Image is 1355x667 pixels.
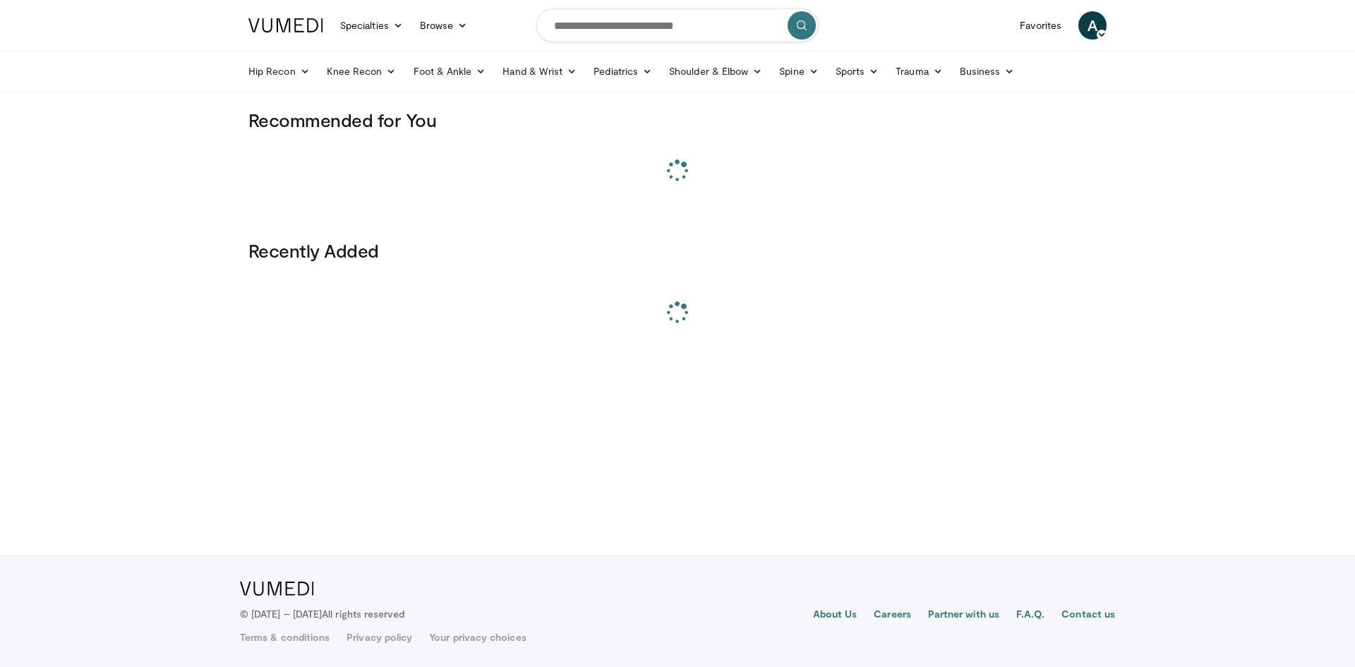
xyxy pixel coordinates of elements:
a: Spine [771,57,826,85]
a: Specialties [332,11,411,40]
a: Foot & Ankle [405,57,495,85]
input: Search topics, interventions [536,8,819,42]
a: Pediatrics [585,57,661,85]
a: Hand & Wrist [494,57,585,85]
span: All rights reserved [322,608,404,620]
a: Terms & conditions [240,630,330,644]
a: Shoulder & Elbow [661,57,771,85]
h3: Recently Added [248,239,1107,262]
a: Hip Recon [240,57,318,85]
a: Sports [827,57,888,85]
h3: Recommended for You [248,109,1107,131]
a: Browse [411,11,476,40]
a: A [1078,11,1107,40]
a: Knee Recon [318,57,405,85]
a: Trauma [887,57,951,85]
a: Partner with us [928,607,999,624]
a: Your privacy choices [429,630,526,644]
img: VuMedi Logo [248,18,323,32]
a: Careers [874,607,911,624]
a: Favorites [1011,11,1070,40]
a: Privacy policy [347,630,412,644]
a: About Us [813,607,857,624]
a: F.A.Q. [1016,607,1044,624]
a: Contact us [1061,607,1115,624]
img: VuMedi Logo [240,582,314,596]
p: © [DATE] – [DATE] [240,607,405,621]
a: Business [951,57,1023,85]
